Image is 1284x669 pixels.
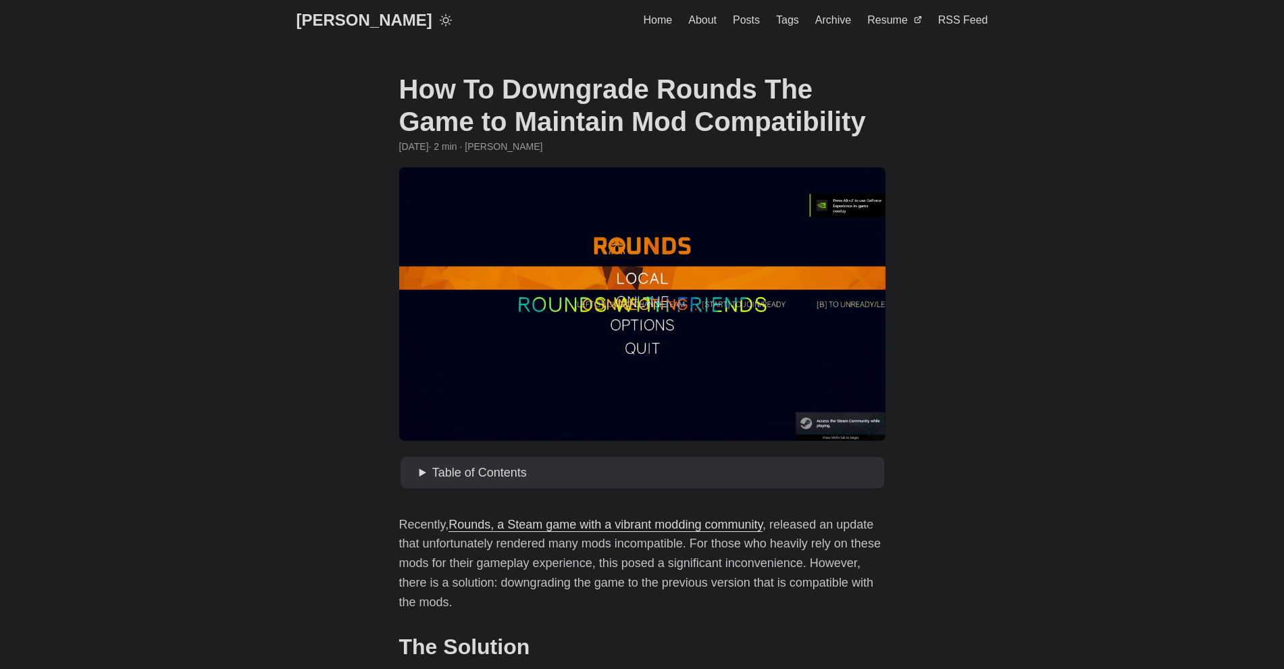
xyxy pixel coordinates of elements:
span: RSS Feed [938,14,988,26]
span: Table of Contents [432,466,527,479]
h2: The Solution [399,634,885,660]
a: Rounds, a Steam game with a vibrant modding community [448,518,763,531]
summary: Table of Contents [419,463,879,483]
span: Archive [815,14,851,26]
span: Posts [733,14,760,26]
div: · 2 min · [PERSON_NAME] [399,139,885,154]
span: Tags [776,14,799,26]
span: About [688,14,717,26]
span: 2024-03-24 12:50:54 -0400 -0400 [399,139,429,154]
span: Home [644,14,673,26]
span: Resume [867,14,908,26]
p: Recently, , released an update that unfortunately rendered many mods incompatible. For those who ... [399,515,885,612]
h1: How To Downgrade Rounds The Game to Maintain Mod Compatibility [399,73,885,138]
